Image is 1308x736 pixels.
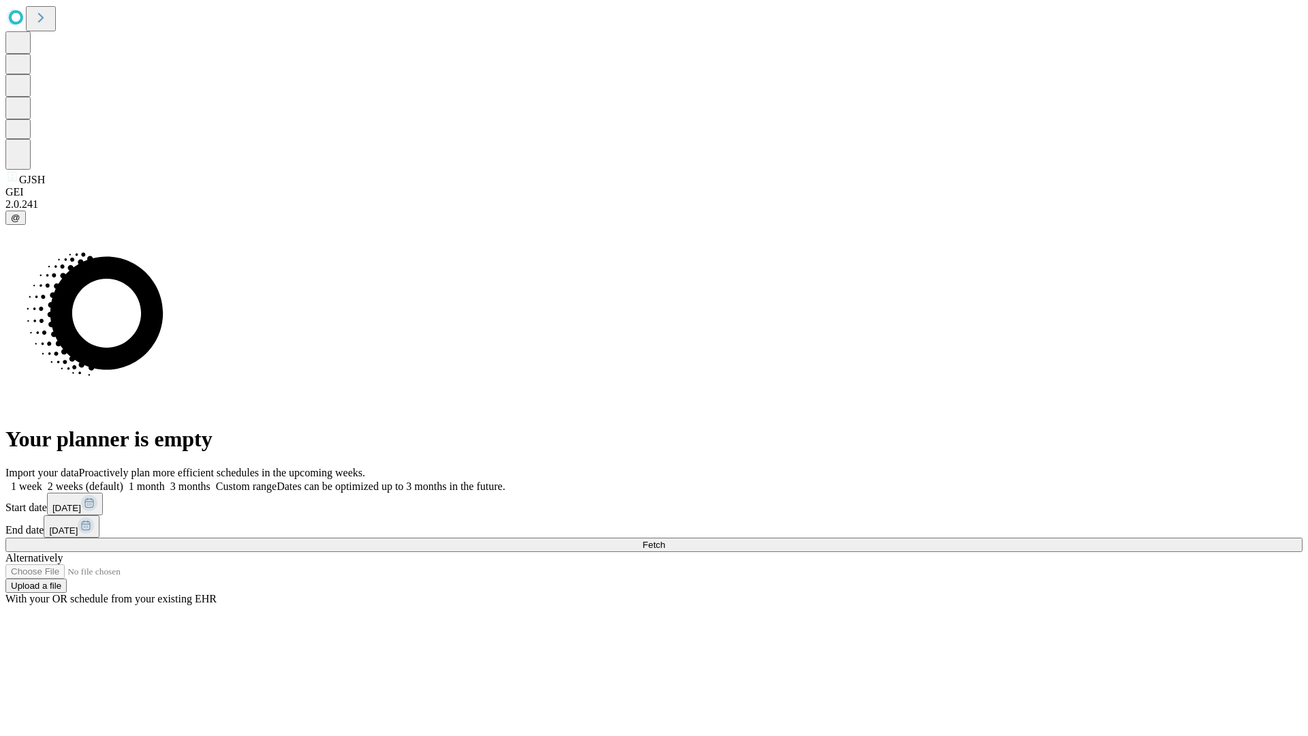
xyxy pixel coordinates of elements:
div: Start date [5,493,1303,515]
span: GJSH [19,174,45,185]
span: [DATE] [49,525,78,536]
button: [DATE] [47,493,103,515]
span: 1 month [129,480,165,492]
span: Custom range [216,480,277,492]
span: Import your data [5,467,79,478]
button: Fetch [5,538,1303,552]
button: [DATE] [44,515,99,538]
span: Dates can be optimized up to 3 months in the future. [277,480,505,492]
span: [DATE] [52,503,81,513]
div: GEI [5,186,1303,198]
div: End date [5,515,1303,538]
span: With your OR schedule from your existing EHR [5,593,217,604]
span: @ [11,213,20,223]
span: 3 months [170,480,211,492]
div: 2.0.241 [5,198,1303,211]
span: Fetch [642,540,665,550]
span: 1 week [11,480,42,492]
button: @ [5,211,26,225]
span: Alternatively [5,552,63,564]
button: Upload a file [5,579,67,593]
span: Proactively plan more efficient schedules in the upcoming weeks. [79,467,365,478]
span: 2 weeks (default) [48,480,123,492]
h1: Your planner is empty [5,427,1303,452]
